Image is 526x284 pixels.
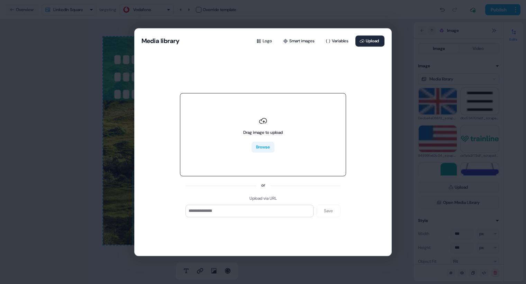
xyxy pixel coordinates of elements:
div: Drag image to upload [243,129,283,136]
button: Logo [252,35,278,46]
button: Smart images [279,35,320,46]
button: Browse [252,142,274,153]
button: Media library [142,37,180,45]
button: Upload [355,35,384,46]
div: Upload via URL [250,195,277,202]
div: or [261,182,265,189]
button: Variables [321,35,354,46]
